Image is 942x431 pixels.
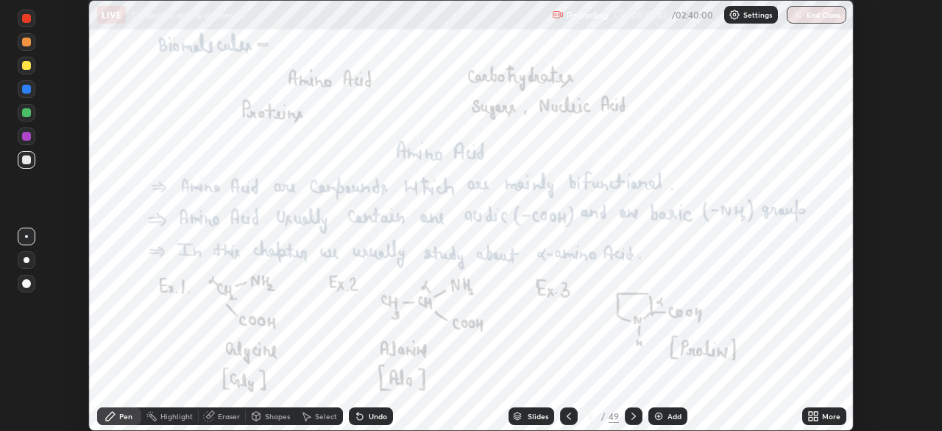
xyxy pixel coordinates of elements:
[315,413,337,420] div: Select
[822,413,840,420] div: More
[119,413,132,420] div: Pen
[160,413,193,420] div: Highlight
[584,412,598,421] div: 5
[218,413,240,420] div: Eraser
[792,9,804,21] img: end-class-cross
[369,413,387,420] div: Undo
[552,9,564,21] img: recording.375f2c34.svg
[265,413,290,420] div: Shapes
[102,9,121,21] p: LIVE
[528,413,548,420] div: Slides
[132,9,245,21] p: Carboxylic acid & amines 01
[743,11,772,18] p: Settings
[601,412,606,421] div: /
[609,410,619,423] div: 49
[653,410,665,422] img: add-slide-button
[667,413,681,420] div: Add
[787,6,846,24] button: End Class
[567,10,608,21] p: Recording
[729,9,740,21] img: class-settings-icons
